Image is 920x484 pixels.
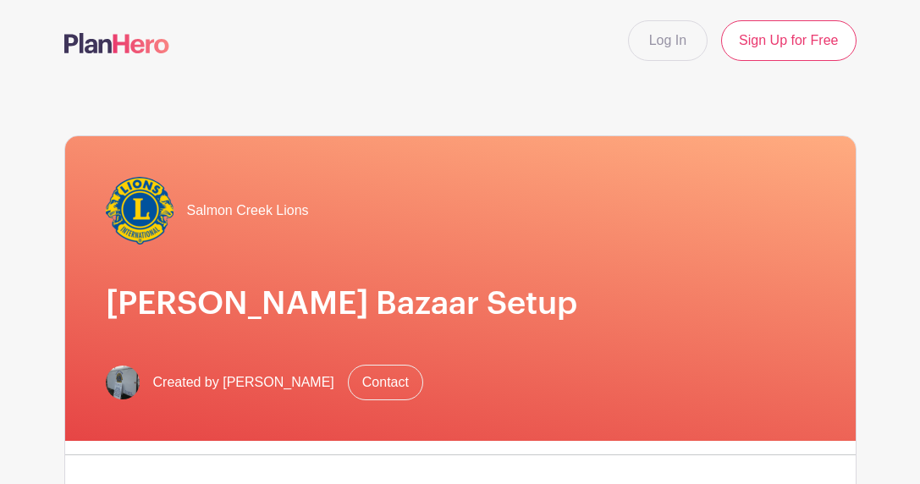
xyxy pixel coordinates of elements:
[187,201,309,221] span: Salmon Creek Lions
[153,372,334,393] span: Created by [PERSON_NAME]
[106,366,140,399] img: image(4).jpg
[106,177,174,245] img: lionlogo400-e1522268415706.png
[106,285,815,324] h1: [PERSON_NAME] Bazaar Setup
[721,20,856,61] a: Sign Up for Free
[628,20,708,61] a: Log In
[64,33,169,53] img: logo-507f7623f17ff9eddc593b1ce0a138ce2505c220e1c5a4e2b4648c50719b7d32.svg
[348,365,423,400] a: Contact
